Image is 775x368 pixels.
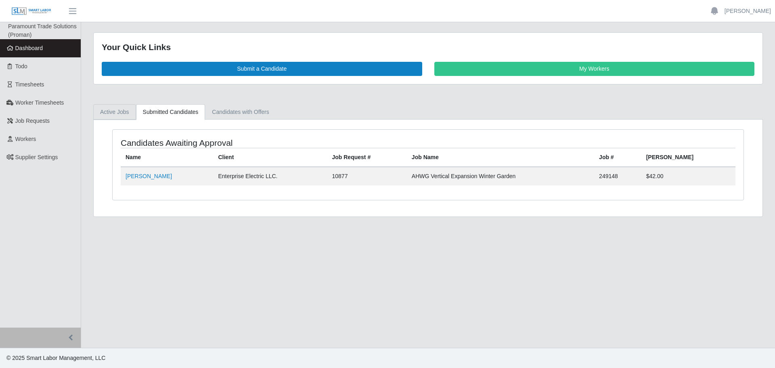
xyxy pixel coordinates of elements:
[121,148,213,167] th: Name
[15,136,36,142] span: Workers
[641,167,735,185] td: $42.00
[213,167,327,185] td: Enterprise Electric LLC.
[407,167,594,185] td: AHWG Vertical Expansion Winter Garden
[11,7,52,16] img: SLM Logo
[725,7,771,15] a: [PERSON_NAME]
[641,148,735,167] th: [PERSON_NAME]
[93,104,136,120] a: Active Jobs
[205,104,276,120] a: Candidates with Offers
[327,167,406,185] td: 10877
[126,173,172,179] a: [PERSON_NAME]
[407,148,594,167] th: Job Name
[102,62,422,76] a: Submit a Candidate
[15,45,43,51] span: Dashboard
[15,118,50,124] span: Job Requests
[6,355,105,361] span: © 2025 Smart Labor Management, LLC
[8,23,77,38] span: Paramount Trade Solutions (Proman)
[594,148,641,167] th: Job #
[15,81,44,88] span: Timesheets
[136,104,205,120] a: Submitted Candidates
[15,63,27,69] span: Todo
[434,62,755,76] a: My Workers
[121,138,370,148] h4: Candidates Awaiting Approval
[102,41,754,54] div: Your Quick Links
[15,99,64,106] span: Worker Timesheets
[15,154,58,160] span: Supplier Settings
[213,148,327,167] th: Client
[594,167,641,185] td: 249148
[327,148,406,167] th: Job Request #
